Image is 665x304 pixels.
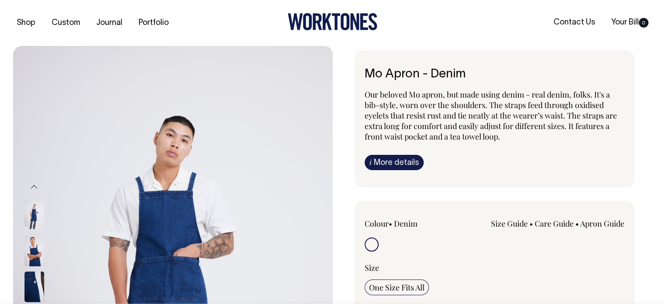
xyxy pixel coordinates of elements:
img: denim [24,272,44,302]
a: Care Guide [535,218,574,229]
a: iMore details [365,155,424,170]
a: Apron Guide [580,218,624,229]
img: denim [24,236,44,266]
span: • [575,218,579,229]
span: Our beloved Mo apron, but made using denim - real denim, folks. It's a bib-style, worn over the s... [365,89,617,142]
a: Your Bill0 [608,15,652,30]
div: Colour [365,218,469,229]
span: i [369,157,372,167]
a: Contact Us [550,15,599,30]
div: Size [365,262,625,273]
a: Size Guide [491,218,528,229]
a: Custom [48,16,84,30]
button: Previous [28,177,41,196]
a: Shop [13,16,39,30]
a: Portfolio [135,16,172,30]
img: denim [24,200,44,231]
span: • [529,218,533,229]
h6: Mo Apron - Denim [365,68,625,81]
label: Denim [394,218,418,229]
a: Journal [93,16,126,30]
span: One Size Fits All [369,282,425,293]
span: • [389,218,392,229]
span: 0 [639,18,648,28]
input: One Size Fits All [365,280,429,295]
